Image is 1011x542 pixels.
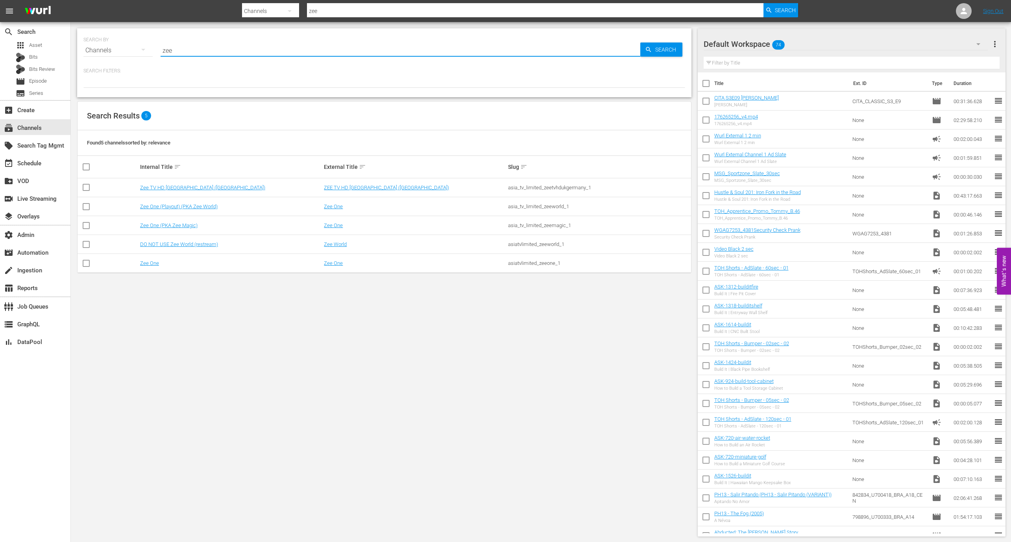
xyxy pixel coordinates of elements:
div: Hustle & Soul 201: Iron Fork in the Road [714,197,801,202]
a: ASK-720-air-water-rocket [714,435,770,441]
span: reorder [994,323,1003,332]
span: Automation [4,248,13,257]
span: DataPool [4,337,13,347]
span: Episode [932,115,941,125]
span: Episode [932,493,941,503]
span: Job Queues [4,302,13,311]
td: None [849,111,929,129]
span: reorder [994,398,1003,408]
span: Found 5 channels sorted by: relevance [87,140,170,146]
span: Video [932,210,941,219]
span: Video [932,437,941,446]
td: 00:00:02.002 [950,243,994,262]
span: Episode [932,96,941,106]
div: Build It | CNC Built Stool [714,329,760,334]
a: WGAG7253_4381Security Check Prank [714,227,800,233]
span: Episode [932,531,941,540]
a: TOH Shorts - AdSlate - 60sec - 01 [714,265,789,271]
span: Search [4,27,13,37]
span: reorder [994,342,1003,351]
span: Video [932,399,941,408]
td: 00:05:48.481 [950,300,994,318]
span: Search [652,43,682,57]
td: None [849,148,929,167]
td: None [849,375,929,394]
td: 00:00:05.077 [950,394,994,413]
a: ASK-924-build-tool-cabinet [714,378,774,384]
div: 176265256_v4.mp4 [714,121,758,126]
td: 00:31:36.628 [950,92,994,111]
th: Type [927,72,949,94]
span: reorder [994,228,1003,238]
a: 176265256_v4.mp4 [714,114,758,120]
button: Search [763,3,798,17]
div: [PERSON_NAME] [714,102,779,107]
td: 00:01:00.202 [950,262,994,281]
span: Search Results [87,111,140,120]
td: None [849,300,929,318]
td: 00:01:59.851 [950,148,994,167]
div: asiatvlimited_zeeone_1 [508,260,690,266]
button: Open Feedback Widget [997,248,1011,294]
span: reorder [994,304,1003,313]
span: reorder [994,134,1003,143]
td: 00:00:02.002 [950,337,994,356]
span: reorder [994,379,1003,389]
span: Video [932,380,941,389]
a: TOH Shorts - Bumper - 05sec - 02 [714,397,789,403]
span: reorder [994,531,1003,540]
span: Episode [16,77,25,86]
span: reorder [994,96,1003,105]
span: Ad [932,172,941,181]
a: Hustle & Soul 201: Iron Fork in the Road [714,189,801,195]
span: sort [359,163,366,170]
div: Build It | Entryway Wall Shelf [714,310,768,315]
button: more_vert [990,35,1000,54]
div: asia_tv_limited_zeeworld_1 [508,203,690,209]
span: menu [5,6,14,16]
td: 00:00:30.030 [950,167,994,186]
td: None [849,470,929,488]
span: reorder [994,247,1003,257]
span: Live Streaming [4,194,13,203]
th: Title [714,72,848,94]
td: None [849,129,929,148]
span: reorder [994,455,1003,464]
span: Overlays [4,212,13,221]
td: None [849,451,929,470]
td: CITA_CLASSIC_S3_E9 [849,92,929,111]
span: reorder [994,417,1003,427]
span: sort [520,163,527,170]
div: Default Workspace [704,33,988,55]
td: 01:54:17.103 [950,507,994,526]
a: PH13 - The Fog (2005) [714,511,764,516]
span: Video [932,229,941,238]
span: 5 [141,111,151,120]
a: Zee One (PKA Zee Magic) [140,222,198,228]
td: 00:05:38.505 [950,356,994,375]
div: Build It | Fire Pit Cover [714,291,758,296]
span: Ad [932,266,941,276]
th: Ext. ID [848,72,928,94]
span: reorder [994,115,1003,124]
a: Wurl External Channel 1 Ad Slate [714,152,786,157]
div: MSG_Sportzone_Slate_30sec [714,178,780,183]
div: Build It | Black Pipe Bookshelf [714,367,770,372]
span: Video [932,361,941,370]
a: MSG_Sportzone_Slate_30sec [714,170,780,176]
a: ZEE TV HD [GEOGRAPHIC_DATA] ([GEOGRAPHIC_DATA]) [324,185,449,191]
div: TOH_Apprentice_Promo_Tommy_B.46 [714,216,800,221]
a: TOH Shorts - AdSlate - 120sec - 01 [714,416,791,422]
span: Asset [29,41,42,49]
span: Series [16,89,25,98]
div: TOH Shorts - AdSlate - 60sec - 01 [714,272,789,277]
span: Asset [16,41,25,50]
span: Channels [4,123,13,133]
td: 00:02:00.128 [950,413,994,432]
div: Wurl External Channel 1 Ad Slate [714,159,786,164]
a: Zee World [324,241,347,247]
a: DO NOT USE Zee World (restream) [140,241,218,247]
div: TOH Shorts - Bumper - 05sec - 02 [714,405,789,410]
td: 798896_U700333_BRA_A14 [849,507,929,526]
span: Video [932,455,941,465]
